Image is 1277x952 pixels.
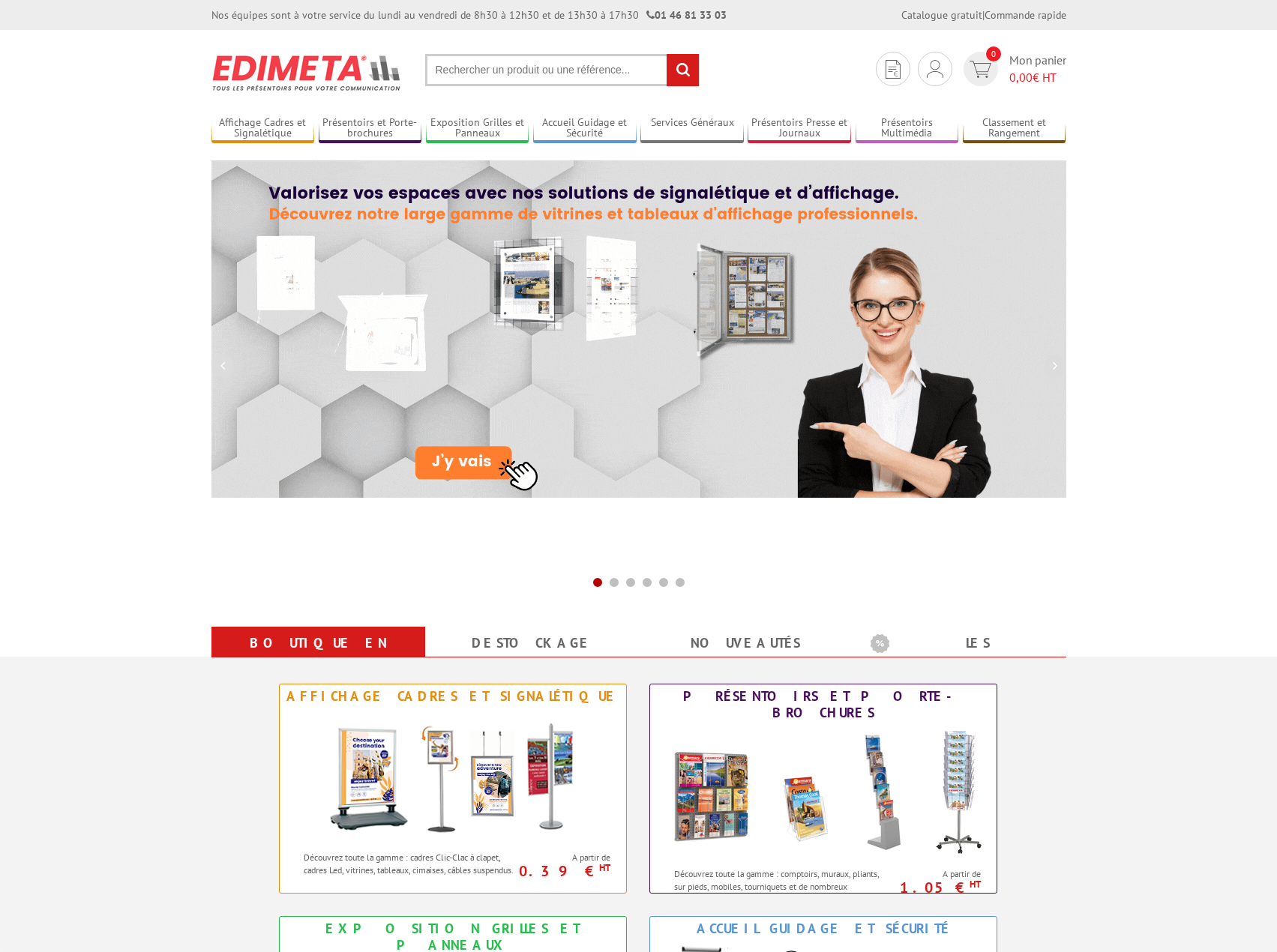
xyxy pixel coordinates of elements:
a: Affichage Cadres et Signalétique [211,116,315,141]
span: 0,00 [1009,70,1033,85]
img: Présentoirs et Porte-brochures [658,725,988,860]
input: rechercher [667,54,699,86]
a: Classement et Rangement [963,116,1066,141]
input: Rechercher un produit ou une référence... [425,54,700,86]
div: Nos équipes sont à votre service du lundi au vendredi de 8h30 à 12h30 et de 13h30 à 17h30 [211,7,727,22]
sup: HT [970,878,981,891]
span: € HT [1009,69,1066,86]
a: Catalogue gratuit [901,8,982,22]
p: Découvrez toute la gamme : cadres Clic-Clac à clapet, cadres Led, vitrines, tableaux, cimaises, c... [304,851,517,876]
a: Accueil Guidage et Sécurité [533,116,637,141]
strong: 01 46 81 33 03 [646,8,727,22]
img: Affichage Cadres et Signalétique [314,708,592,843]
a: Présentoirs Multimédia [856,116,959,141]
div: Accueil Guidage et Sécurité [654,921,993,937]
div: Présentoirs et Porte-brochures [654,688,993,721]
a: Exposition Grilles et Panneaux [426,116,529,141]
div: | [901,7,1066,22]
img: Présentoir, panneau, stand - Edimeta - PLV, affichage, mobilier bureau, entreprise [211,45,403,100]
span: A partir de [892,868,982,880]
a: Destockage [443,630,621,657]
a: Présentoirs Presse et Journaux [748,116,851,141]
a: Affichage Cadres et Signalétique Affichage Cadres et Signalétique Découvrez toute la gamme : cadr... [279,684,627,894]
img: devis rapide [970,61,991,78]
p: Découvrez toute la gamme : comptoirs, muraux, pliants, sur pieds, mobiles, tourniquets et de nomb... [674,867,888,906]
a: Services Généraux [640,116,744,141]
span: A partir de [522,852,611,864]
a: devis rapide 0 Mon panier 0,00€ HT [960,52,1066,86]
div: Affichage Cadres et Signalétique [283,688,622,705]
p: 0.39 € [514,867,611,876]
span: 0 [986,46,1001,61]
img: devis rapide [927,60,943,78]
a: Les promotions [871,630,1048,684]
a: nouveautés [657,630,835,657]
span: Mon panier [1009,52,1066,86]
a: Boutique en ligne [229,630,407,684]
b: Les promotions [871,630,1058,660]
a: Commande rapide [985,8,1066,22]
p: 1.05 € [885,883,982,892]
a: Présentoirs et Porte-brochures [319,116,422,141]
a: Présentoirs et Porte-brochures Présentoirs et Porte-brochures Découvrez toute la gamme : comptoir... [649,684,997,894]
img: devis rapide [886,60,901,79]
sup: HT [599,861,610,874]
